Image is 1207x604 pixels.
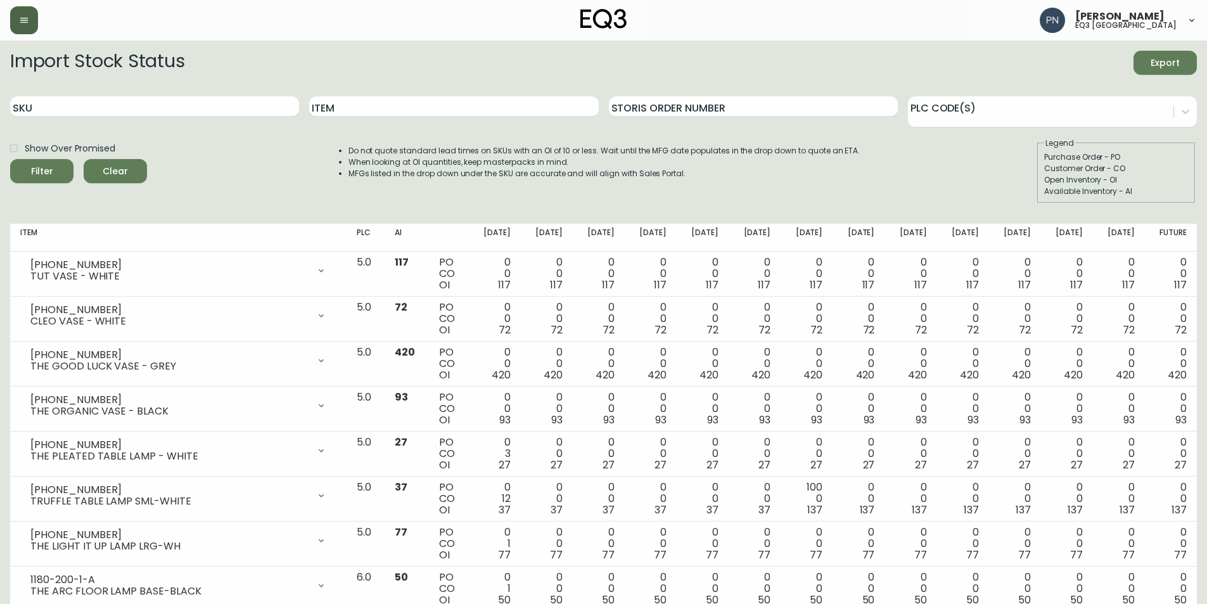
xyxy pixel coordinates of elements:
span: 77 [654,548,667,562]
div: 0 0 [1051,302,1083,336]
div: 0 0 [843,347,874,381]
span: 27 [655,458,667,472]
span: 420 [1168,368,1187,382]
span: 117 [1018,278,1031,292]
div: [PHONE_NUMBER]THE LIGHT IT UP LAMP LRG-WH [20,527,336,555]
button: Filter [10,159,73,183]
th: [DATE] [989,224,1041,252]
div: 0 3 [479,437,511,471]
div: 0 0 [687,347,718,381]
span: 117 [1174,278,1187,292]
span: 117 [1122,278,1135,292]
div: 0 0 [531,302,563,336]
div: PO CO [439,257,458,291]
span: 37 [603,503,615,517]
span: 93 [1019,413,1031,427]
div: 0 0 [635,347,667,381]
div: THE PLEATED TABLE LAMP - WHITE [30,451,309,462]
th: [DATE] [469,224,521,252]
span: 137 [860,503,875,517]
span: 27 [863,458,875,472]
div: [PHONE_NUMBER] [30,349,309,361]
div: 0 0 [999,527,1031,561]
span: 72 [551,323,563,337]
div: 0 0 [1155,482,1187,516]
span: 137 [807,503,822,517]
th: [DATE] [833,224,884,252]
span: 420 [395,345,415,359]
div: TUT VASE - WHITE [30,271,309,282]
div: 0 0 [635,437,667,471]
th: [DATE] [1041,224,1093,252]
span: 72 [967,323,979,337]
span: 77 [1174,548,1187,562]
div: 0 0 [999,437,1031,471]
div: 0 0 [583,482,615,516]
th: Future [1145,224,1197,252]
div: 0 0 [1103,257,1135,291]
div: PO CO [439,482,458,516]
span: 37 [655,503,667,517]
span: 27 [1019,458,1031,472]
h5: eq3 [GEOGRAPHIC_DATA] [1075,22,1177,29]
span: 77 [706,548,718,562]
div: 0 0 [479,347,511,381]
span: 77 [810,548,822,562]
th: [DATE] [677,224,729,252]
th: PLC [347,224,385,252]
span: 137 [964,503,979,517]
span: Show Over Promised [25,142,115,155]
span: 37 [499,503,511,517]
div: 0 0 [791,347,822,381]
div: 0 0 [531,347,563,381]
div: 0 0 [583,347,615,381]
th: [DATE] [573,224,625,252]
span: 137 [1068,503,1083,517]
span: 137 [1016,503,1031,517]
div: 0 0 [895,482,926,516]
span: 117 [914,278,927,292]
div: PO CO [439,392,458,426]
div: 0 0 [531,527,563,561]
td: 5.0 [347,252,385,297]
span: 72 [863,323,875,337]
span: 420 [856,368,875,382]
div: 0 0 [687,392,718,426]
span: 420 [908,368,927,382]
div: 0 0 [739,437,770,471]
div: PO CO [439,437,458,471]
div: 0 0 [1155,257,1187,291]
div: 0 0 [687,527,718,561]
span: 77 [550,548,563,562]
div: 0 0 [739,347,770,381]
button: Clear [84,159,147,183]
span: 117 [810,278,822,292]
div: [PHONE_NUMBER]TRUFFLE TABLE LAMP SML-WHITE [20,482,336,510]
span: 117 [498,278,511,292]
div: 0 0 [687,257,718,291]
div: 0 0 [1051,392,1083,426]
span: 93 [759,413,770,427]
div: 0 0 [583,257,615,291]
td: 5.0 [347,297,385,342]
span: 72 [1019,323,1031,337]
div: 1180-200-1-A [30,574,309,586]
span: 117 [654,278,667,292]
span: 117 [706,278,718,292]
div: Available Inventory - AI [1044,186,1189,197]
div: 0 0 [687,482,718,516]
th: [DATE] [781,224,833,252]
span: 93 [655,413,667,427]
div: 0 0 [947,257,978,291]
div: 0 0 [583,392,615,426]
th: [DATE] [521,224,573,252]
img: logo [580,9,627,29]
span: Clear [94,164,137,179]
li: MFGs listed in the drop down under the SKU are accurate and will align with Sales Portal. [348,168,860,179]
button: Export [1134,51,1197,75]
td: 5.0 [347,522,385,567]
span: OI [439,368,450,382]
span: 420 [544,368,563,382]
div: 0 0 [1155,437,1187,471]
span: 93 [1123,413,1135,427]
